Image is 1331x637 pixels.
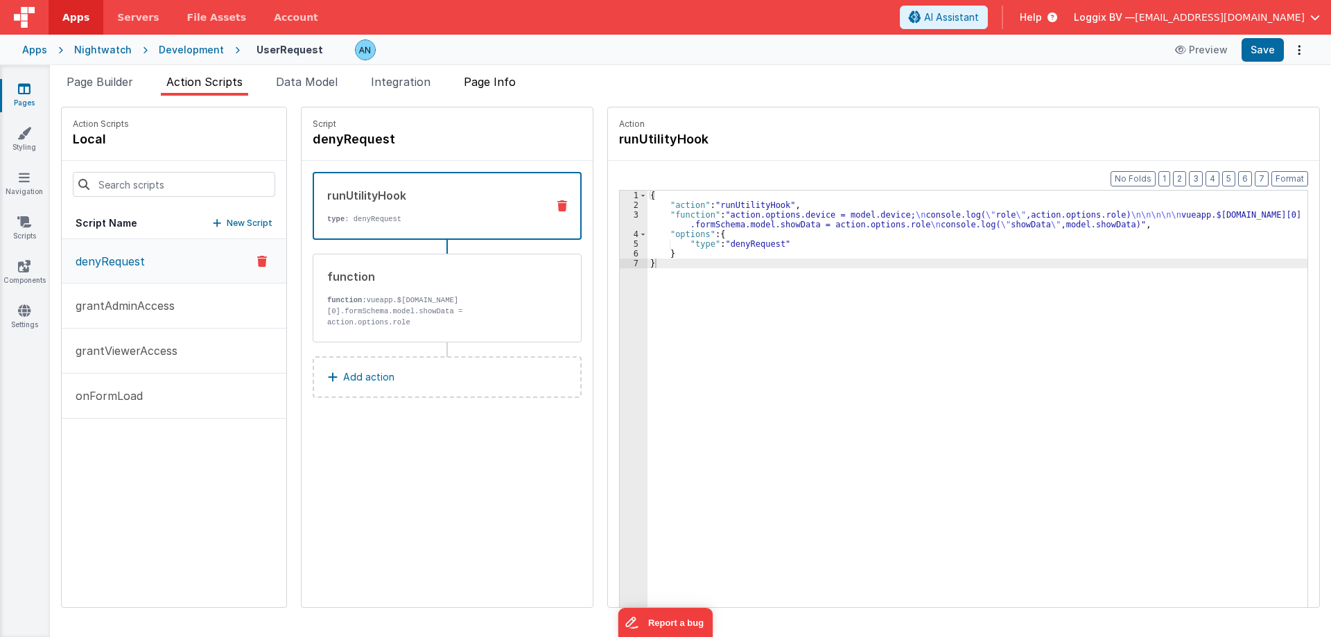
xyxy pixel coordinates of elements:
button: Save [1242,38,1284,62]
p: Script [313,119,582,130]
span: Loggix BV — [1074,10,1135,24]
button: 3 [1189,171,1203,186]
button: grantViewerAccess [62,329,286,374]
span: Integration [371,75,430,89]
button: 5 [1222,171,1235,186]
div: Nightwatch [74,43,132,57]
h4: local [73,130,129,149]
button: denyRequest [62,239,286,283]
div: Apps [22,43,47,57]
div: 2 [620,200,647,210]
strong: function: [327,296,367,304]
div: runUtilityHook [327,187,536,204]
p: New Script [227,216,272,230]
button: onFormLoad [62,374,286,419]
button: Format [1271,171,1308,186]
input: Search scripts [73,172,275,197]
div: 4 [620,229,647,239]
button: AI Assistant [900,6,988,29]
button: Preview [1167,39,1236,61]
iframe: Marker.io feedback button [618,608,713,637]
div: 5 [620,239,647,249]
button: 1 [1158,171,1170,186]
button: 7 [1255,171,1269,186]
button: 2 [1173,171,1186,186]
strong: type [327,215,345,223]
p: Action [619,119,1308,130]
h4: UserRequest [256,44,323,55]
button: Options [1289,40,1309,60]
span: Data Model [276,75,338,89]
p: onFormLoad [67,387,143,404]
div: function [327,268,537,285]
span: Page Info [464,75,516,89]
p: : denyRequest [327,213,536,225]
p: grantAdminAccess [67,297,175,314]
button: 4 [1206,171,1219,186]
div: 7 [620,259,647,268]
div: 3 [620,210,647,229]
button: grantAdminAccess [62,283,286,329]
button: Loggix BV — [EMAIL_ADDRESS][DOMAIN_NAME] [1074,10,1320,24]
p: Add action [343,369,394,385]
span: Servers [117,10,159,24]
p: vueapp.$[DOMAIN_NAME][0].formSchema.model.showData = action.options.role console.log("showData",m... [327,295,537,339]
span: File Assets [187,10,247,24]
button: No Folds [1111,171,1156,186]
p: grantViewerAccess [67,342,177,359]
h4: denyRequest [313,130,521,149]
span: Help [1020,10,1042,24]
span: Page Builder [67,75,133,89]
div: 1 [620,191,647,200]
span: Action Scripts [166,75,243,89]
span: Apps [62,10,89,24]
img: f1d78738b441ccf0e1fcb79415a71bae [356,40,375,60]
div: 6 [620,249,647,259]
button: New Script [213,216,272,230]
span: AI Assistant [924,10,979,24]
h5: Script Name [76,216,137,230]
p: denyRequest [67,253,145,270]
div: Development [159,43,224,57]
button: 6 [1238,171,1252,186]
p: Action Scripts [73,119,129,130]
button: Add action [313,356,582,398]
h4: runUtilityHook [619,130,827,149]
span: [EMAIL_ADDRESS][DOMAIN_NAME] [1135,10,1305,24]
